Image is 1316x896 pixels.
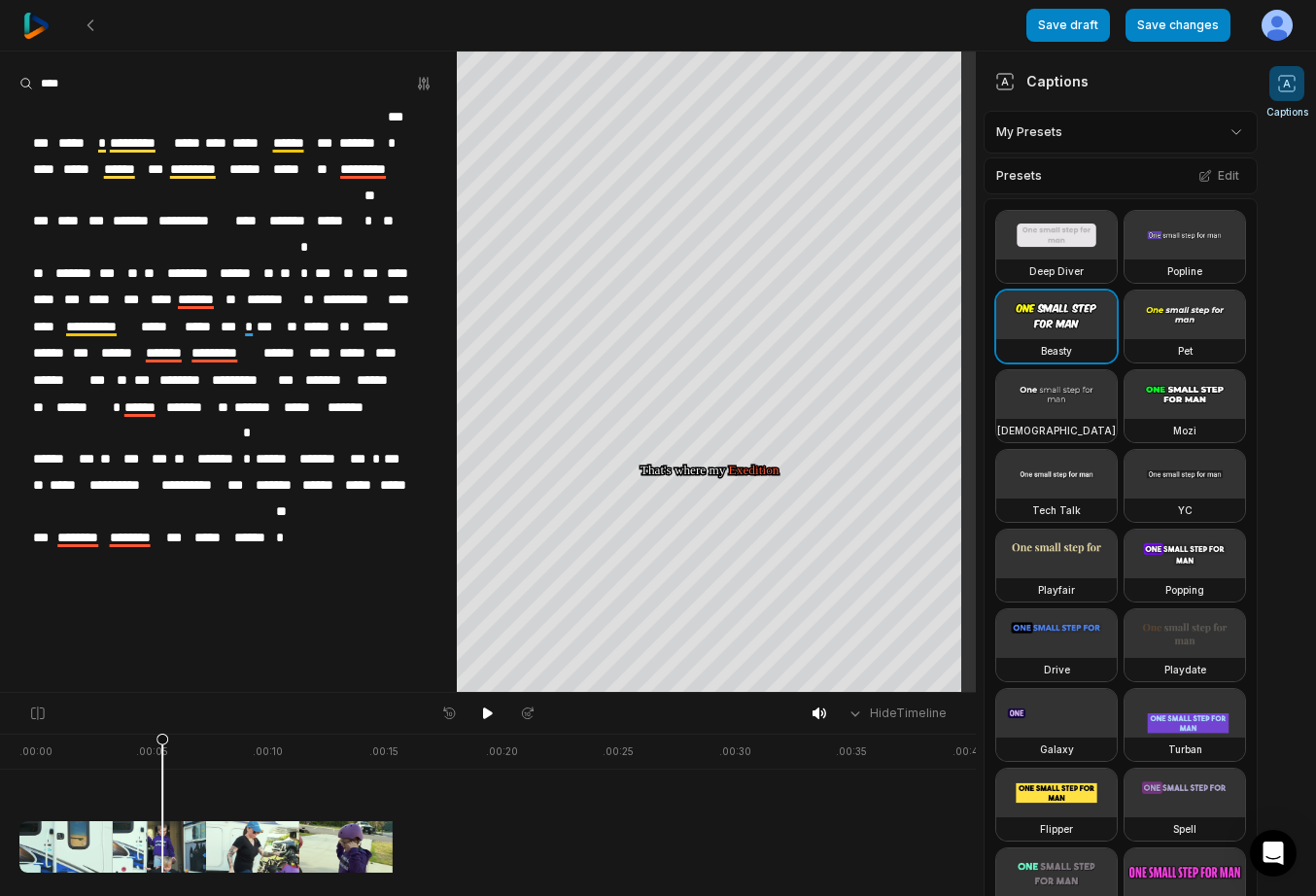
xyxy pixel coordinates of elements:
[995,71,1089,91] div: Captions
[1038,582,1075,598] h3: Playfair
[1164,662,1206,677] h3: Playdate
[1178,343,1193,359] h3: Pet
[1167,263,1202,279] h3: Popline
[1173,423,1196,438] h3: Mozi
[984,157,1258,194] div: Presets
[1029,263,1084,279] h3: Deep Diver
[1165,582,1204,598] h3: Popping
[1032,502,1081,518] h3: Tech Talk
[1026,9,1110,42] button: Save draft
[1044,662,1070,677] h3: Drive
[1266,66,1308,120] button: Captions
[984,111,1258,154] div: My Presets
[841,699,952,728] button: HideTimeline
[1266,105,1308,120] span: Captions
[1178,502,1193,518] h3: YC
[23,13,50,39] img: reap
[1168,741,1202,757] h3: Turban
[1193,163,1245,189] button: Edit
[997,423,1116,438] h3: [DEMOGRAPHIC_DATA]
[1250,830,1297,877] div: Open Intercom Messenger
[1041,343,1072,359] h3: Beasty
[1040,821,1073,837] h3: Flipper
[1173,821,1196,837] h3: Spell
[1126,9,1230,42] button: Save changes
[1040,741,1074,757] h3: Galaxy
